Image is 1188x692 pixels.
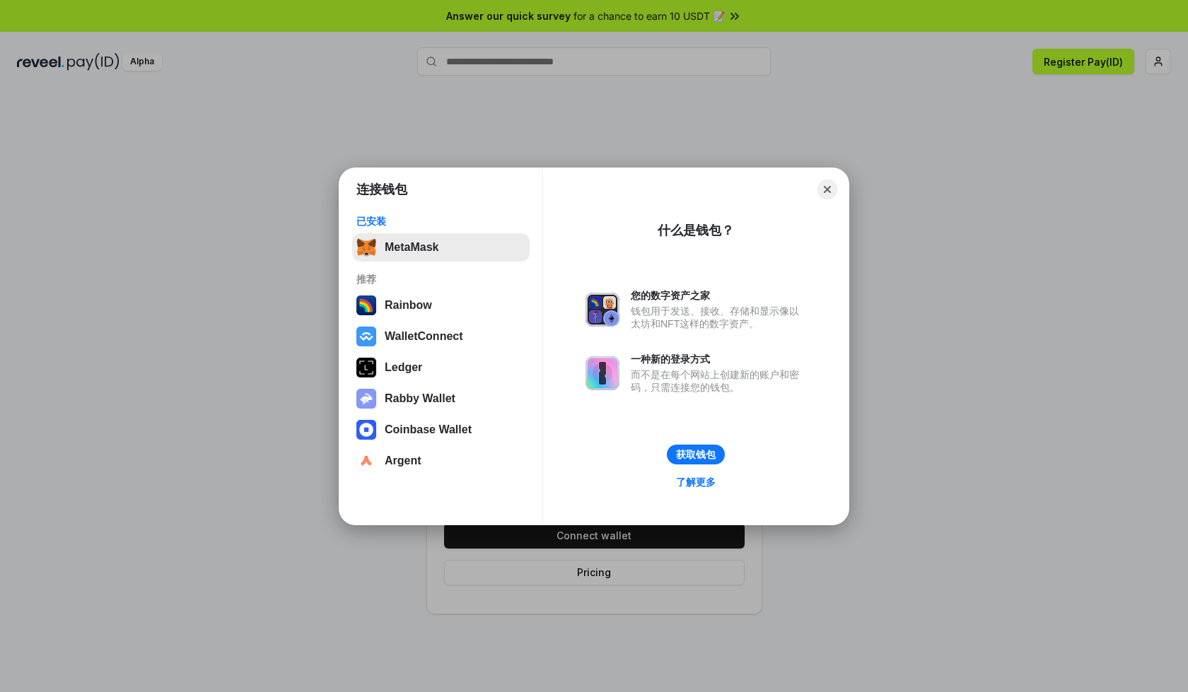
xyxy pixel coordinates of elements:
[586,293,619,327] img: svg+xml,%3Csvg%20xmlns%3D%22http%3A%2F%2Fwww.w3.org%2F2000%2Fsvg%22%20fill%3D%22none%22%20viewBox...
[356,295,376,315] img: svg+xml,%3Csvg%20width%3D%22120%22%20height%3D%22120%22%20viewBox%3D%220%200%20120%20120%22%20fil...
[658,222,734,239] div: 什么是钱包？
[631,353,806,365] div: 一种新的登录方式
[352,416,530,444] button: Coinbase Wallet
[631,305,806,330] div: 钱包用于发送、接收、存储和显示像以太坊和NFT这样的数字资产。
[676,476,716,488] div: 了解更多
[352,233,530,262] button: MetaMask
[352,447,530,475] button: Argent
[352,353,530,382] button: Ledger
[631,368,806,394] div: 而不是在每个网站上创建新的账户和密码，只需连接您的钱包。
[385,423,472,436] div: Coinbase Wallet
[385,392,455,405] div: Rabby Wallet
[352,291,530,319] button: Rainbow
[356,389,376,409] img: svg+xml,%3Csvg%20xmlns%3D%22http%3A%2F%2Fwww.w3.org%2F2000%2Fsvg%22%20fill%3D%22none%22%20viewBox...
[385,299,432,312] div: Rainbow
[631,289,806,302] div: 您的数字资产之家
[667,445,725,464] button: 获取钱包
[385,241,438,254] div: MetaMask
[385,455,421,467] div: Argent
[356,215,525,228] div: 已安装
[356,273,525,286] div: 推荐
[356,451,376,471] img: svg+xml,%3Csvg%20width%3D%2228%22%20height%3D%2228%22%20viewBox%3D%220%200%2028%2028%22%20fill%3D...
[676,448,716,461] div: 获取钱包
[586,356,619,390] img: svg+xml,%3Csvg%20xmlns%3D%22http%3A%2F%2Fwww.w3.org%2F2000%2Fsvg%22%20fill%3D%22none%22%20viewBox...
[352,385,530,413] button: Rabby Wallet
[385,330,463,343] div: WalletConnect
[817,180,837,199] button: Close
[356,327,376,346] img: svg+xml,%3Csvg%20width%3D%2228%22%20height%3D%2228%22%20viewBox%3D%220%200%2028%2028%22%20fill%3D...
[356,237,376,257] img: svg+xml,%3Csvg%20fill%3D%22none%22%20height%3D%2233%22%20viewBox%3D%220%200%2035%2033%22%20width%...
[385,361,422,374] div: Ledger
[356,181,407,198] h1: 连接钱包
[352,322,530,351] button: WalletConnect
[356,420,376,440] img: svg+xml,%3Csvg%20width%3D%2228%22%20height%3D%2228%22%20viewBox%3D%220%200%2028%2028%22%20fill%3D...
[668,473,724,491] a: 了解更多
[356,358,376,377] img: svg+xml,%3Csvg%20xmlns%3D%22http%3A%2F%2Fwww.w3.org%2F2000%2Fsvg%22%20width%3D%2228%22%20height%3...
